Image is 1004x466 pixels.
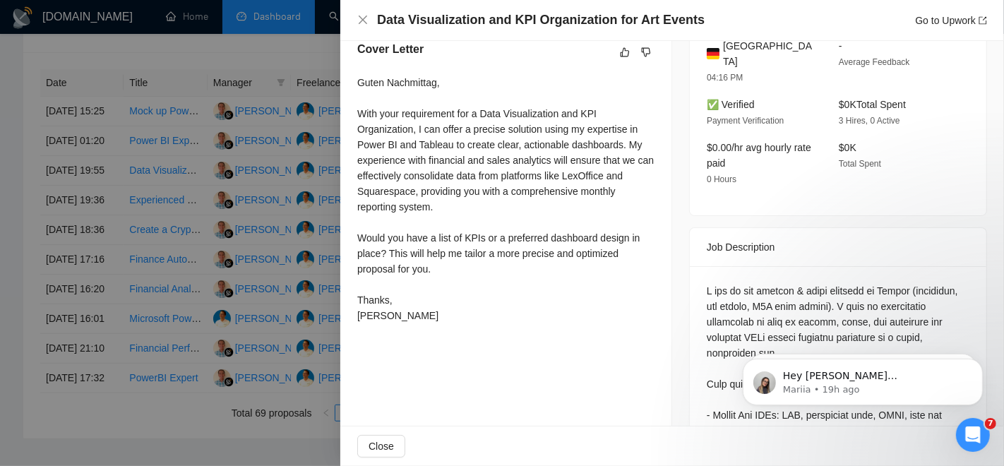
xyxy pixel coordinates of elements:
[707,116,784,126] span: Payment Verification
[707,174,736,184] span: 0 Hours
[357,41,424,58] h5: Cover Letter
[915,15,987,26] a: Go to Upworkexport
[979,16,987,25] span: export
[638,44,655,61] button: dislike
[357,14,369,25] span: close
[620,47,630,58] span: like
[722,329,1004,428] iframe: Intercom notifications message
[707,142,811,169] span: $0.00/hr avg hourly rate paid
[641,47,651,58] span: dislike
[707,73,743,83] span: 04:16 PM
[357,14,369,26] button: Close
[357,435,405,458] button: Close
[839,99,906,110] span: $0K Total Spent
[839,116,900,126] span: 3 Hires, 0 Active
[707,228,969,266] div: Job Description
[839,159,881,169] span: Total Spent
[707,46,719,61] img: 🇩🇪
[723,38,816,69] span: [GEOGRAPHIC_DATA]
[839,57,910,67] span: Average Feedback
[956,418,990,452] iframe: Intercom live chat
[707,99,755,110] span: ✅ Verified
[985,418,996,429] span: 7
[377,11,705,29] h4: Data Visualization and KPI Organization for Art Events
[357,75,655,323] div: Guten Nachmittag, With your requirement for a Data Visualization and KPI Organization, I can offe...
[839,40,842,52] span: -
[369,438,394,454] span: Close
[616,44,633,61] button: like
[839,142,856,153] span: $0K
